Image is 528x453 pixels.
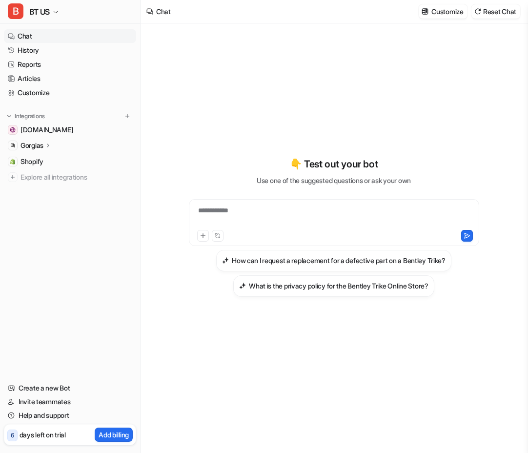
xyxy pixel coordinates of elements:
span: Shopify [20,157,43,166]
a: ShopifyShopify [4,155,136,168]
h3: How can I request a replacement for a defective part on a Bentley Trike? [232,255,446,266]
button: Add billing [95,428,133,442]
img: expand menu [6,113,13,120]
p: Integrations [15,112,45,120]
p: 👇 Test out your bot [290,157,378,171]
button: How can I request a replacement for a defective part on a Bentley Trike?How can I request a repla... [216,250,451,271]
span: [DOMAIN_NAME] [20,125,73,135]
a: Customize [4,86,136,100]
img: menu_add.svg [124,113,131,120]
a: Articles [4,72,136,85]
img: Shopify [10,159,16,165]
p: Use one of the suggested questions or ask your own [257,175,411,185]
div: Chat [156,6,171,17]
a: Explore all integrations [4,170,136,184]
span: Explore all integrations [20,169,132,185]
img: How can I request a replacement for a defective part on a Bentley Trike? [222,257,229,264]
img: Gorgias [10,143,16,148]
button: What is the privacy policy for the Bentley Trike Online Store?What is the privacy policy for the ... [233,275,434,297]
p: days left on trial [20,430,66,440]
a: Help and support [4,409,136,422]
span: B [8,3,23,19]
p: Add billing [99,430,129,440]
p: Customize [431,6,463,17]
a: Invite teammates [4,395,136,409]
button: Reset Chat [471,4,520,19]
button: Customize [419,4,467,19]
img: reset [474,8,481,15]
img: What is the privacy policy for the Bentley Trike Online Store? [239,282,246,289]
p: Gorgias [20,141,43,150]
a: Reports [4,58,136,71]
a: Create a new Bot [4,381,136,395]
span: BT US [29,5,50,19]
button: Integrations [4,111,48,121]
img: explore all integrations [8,172,18,182]
h3: What is the privacy policy for the Bentley Trike Online Store? [249,281,428,291]
a: bentleytrike.com[DOMAIN_NAME] [4,123,136,137]
a: History [4,43,136,57]
a: Chat [4,29,136,43]
img: bentleytrike.com [10,127,16,133]
img: customize [422,8,428,15]
p: 6 [11,431,14,440]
